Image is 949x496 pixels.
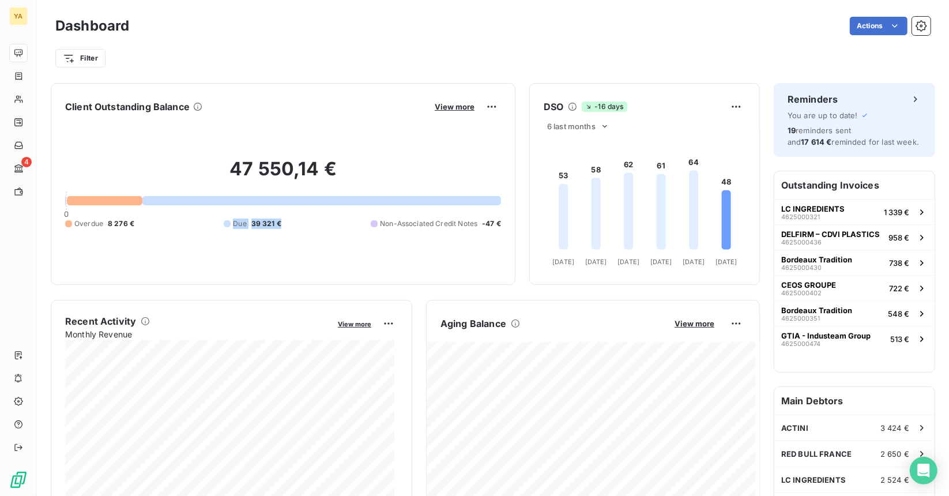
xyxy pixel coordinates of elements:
[781,306,852,315] span: Bordeaux Tradition
[547,122,596,131] span: 6 last months
[880,475,909,484] span: 2 524 €
[781,264,822,271] span: 4625000430
[888,233,909,242] span: 958 €
[781,475,846,484] span: LC INGREDIENTS
[650,258,672,266] tspan: [DATE]
[435,102,474,111] span: View more
[884,208,909,217] span: 1 339 €
[781,331,871,340] span: GTIA - Industeam Group
[781,204,845,213] span: LC INGREDIENTS
[21,157,32,167] span: 4
[65,328,330,340] span: Monthly Revenue
[788,92,838,106] h6: Reminders
[431,102,478,112] button: View more
[788,111,858,120] span: You are up to date!
[801,137,831,146] span: 17 614 €
[675,319,714,328] span: View more
[888,309,909,318] span: 548 €
[251,219,281,229] span: 39 321 €
[910,457,937,484] div: Open Intercom Messenger
[715,258,737,266] tspan: [DATE]
[55,16,129,36] h3: Dashboard
[774,199,935,224] button: LC INGREDIENTS46250003211 339 €
[781,290,822,296] span: 4625000402
[781,280,836,290] span: CEOS GROUPE
[850,17,907,35] button: Actions
[781,449,852,459] span: RED BULL FRANCE
[774,275,935,300] button: CEOS GROUPE4625000402722 €
[338,320,371,328] span: View more
[617,258,639,266] tspan: [DATE]
[781,239,822,246] span: 4625000436
[788,126,796,135] span: 19
[880,423,909,433] span: 3 424 €
[781,230,880,239] span: DELFIRM – CDVI PLASTICS
[108,219,134,229] span: 8 276 €
[781,315,820,322] span: 4625000351
[880,449,909,459] span: 2 650 €
[233,219,246,229] span: Due
[774,250,935,275] button: Bordeaux Tradition4625000430738 €
[65,100,190,114] h6: Client Outstanding Balance
[774,300,935,326] button: Bordeaux Tradition4625000351548 €
[890,335,909,344] span: 513 €
[781,255,852,264] span: Bordeaux Tradition
[781,340,820,347] span: 4625000474
[482,219,501,229] span: -47 €
[889,258,909,268] span: 738 €
[440,317,506,330] h6: Aging Balance
[774,326,935,351] button: GTIA - Industeam Group4625000474513 €
[380,219,477,229] span: Non-Associated Credit Notes
[544,100,563,114] h6: DSO
[74,219,103,229] span: Overdue
[9,471,28,489] img: Logo LeanPay
[683,258,705,266] tspan: [DATE]
[334,318,375,329] button: View more
[9,7,28,25] div: YA
[788,126,919,146] span: reminders sent and reminded for last week.
[774,224,935,250] button: DELFIRM – CDVI PLASTICS4625000436958 €
[774,171,935,199] h6: Outstanding Invoices
[585,258,607,266] tspan: [DATE]
[552,258,574,266] tspan: [DATE]
[781,423,808,433] span: ACTINI
[65,314,136,328] h6: Recent Activity
[889,284,909,293] span: 722 €
[671,318,718,329] button: View more
[9,159,27,178] a: 4
[781,213,820,220] span: 4625000321
[774,387,935,415] h6: Main Debtors
[55,49,106,67] button: Filter
[582,102,627,112] span: -16 days
[64,209,69,219] span: 0
[65,157,501,192] h2: 47 550,14 €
